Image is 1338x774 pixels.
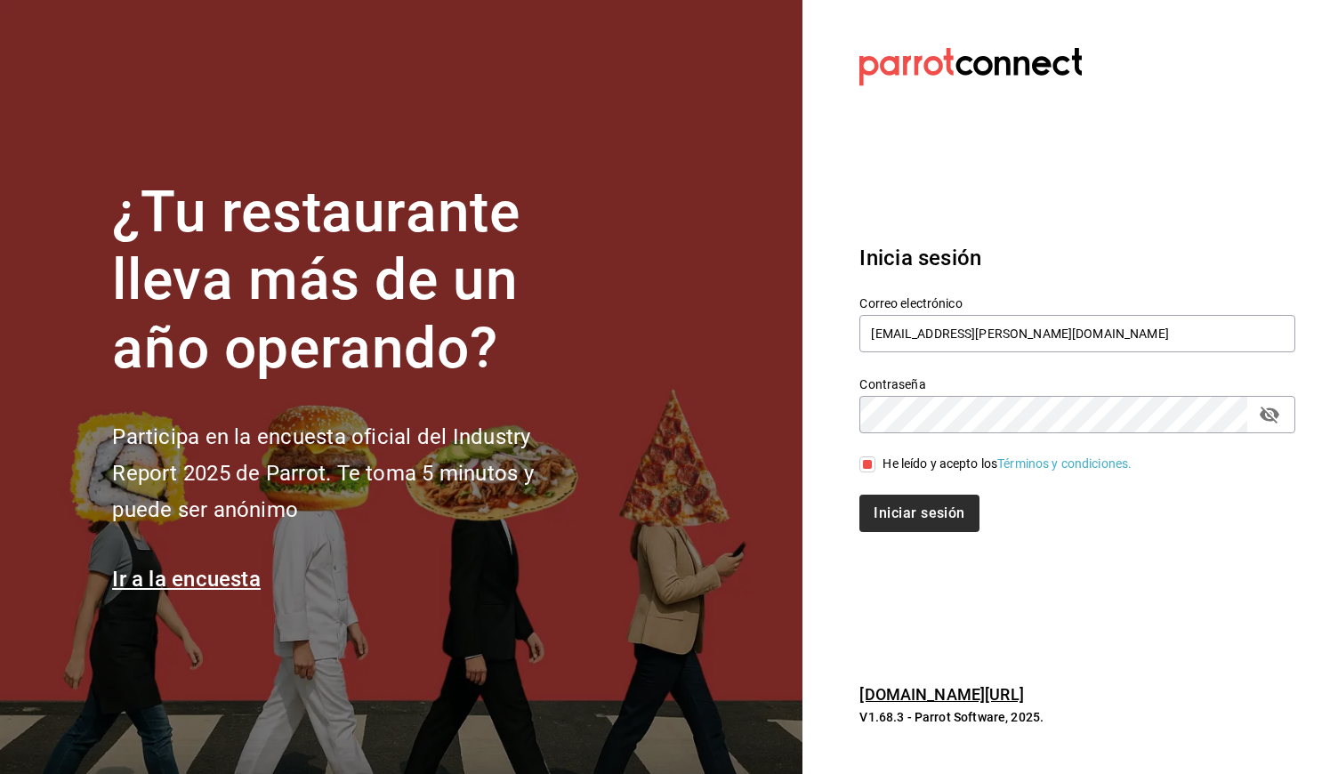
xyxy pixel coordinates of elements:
button: Iniciar sesión [859,495,979,532]
button: passwordField [1254,399,1285,430]
input: Ingresa tu correo electrónico [859,315,1295,352]
a: Términos y condiciones. [997,456,1132,471]
div: He leído y acepto los [883,455,1132,473]
label: Correo electrónico [859,296,1295,309]
h1: ¿Tu restaurante lleva más de un año operando? [112,179,592,383]
p: V1.68.3 - Parrot Software, 2025. [859,708,1295,726]
h3: Inicia sesión [859,242,1295,274]
label: Contraseña [859,377,1295,390]
a: Ir a la encuesta [112,567,261,592]
h2: Participa en la encuesta oficial del Industry Report 2025 de Parrot. Te toma 5 minutos y puede se... [112,419,592,528]
a: [DOMAIN_NAME][URL] [859,685,1023,704]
